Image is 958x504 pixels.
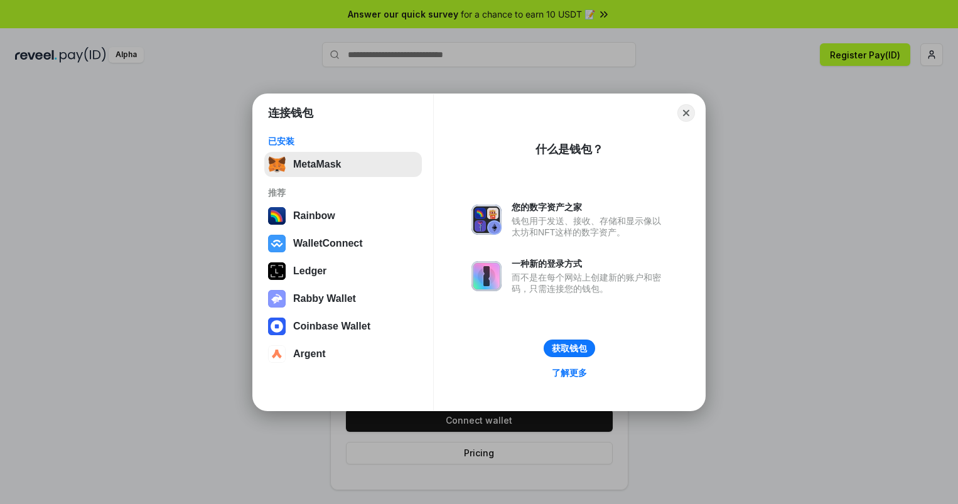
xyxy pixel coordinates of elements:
div: 推荐 [268,187,418,198]
div: 钱包用于发送、接收、存储和显示像以太坊和NFT这样的数字资产。 [512,215,667,238]
div: Coinbase Wallet [293,321,370,332]
img: svg+xml,%3Csvg%20width%3D%22120%22%20height%3D%22120%22%20viewBox%3D%220%200%20120%20120%22%20fil... [268,207,286,225]
div: 了解更多 [552,367,587,378]
div: Rabby Wallet [293,293,356,304]
div: 您的数字资产之家 [512,201,667,213]
button: Close [677,104,695,122]
button: Rabby Wallet [264,286,422,311]
img: svg+xml,%3Csvg%20xmlns%3D%22http%3A%2F%2Fwww.w3.org%2F2000%2Fsvg%22%20fill%3D%22none%22%20viewBox... [268,290,286,308]
div: WalletConnect [293,238,363,249]
div: MetaMask [293,159,341,170]
img: svg+xml,%3Csvg%20width%3D%2228%22%20height%3D%2228%22%20viewBox%3D%220%200%2028%2028%22%20fill%3D... [268,345,286,363]
button: 获取钱包 [544,340,595,357]
div: 已安装 [268,136,418,147]
button: Rainbow [264,203,422,228]
a: 了解更多 [544,365,595,381]
button: MetaMask [264,152,422,177]
button: Argent [264,341,422,367]
button: Ledger [264,259,422,284]
img: svg+xml,%3Csvg%20width%3D%2228%22%20height%3D%2228%22%20viewBox%3D%220%200%2028%2028%22%20fill%3D... [268,235,286,252]
button: Coinbase Wallet [264,314,422,339]
img: svg+xml,%3Csvg%20xmlns%3D%22http%3A%2F%2Fwww.w3.org%2F2000%2Fsvg%22%20fill%3D%22none%22%20viewBox... [471,261,502,291]
div: Rainbow [293,210,335,222]
div: 一种新的登录方式 [512,258,667,269]
div: 而不是在每个网站上创建新的账户和密码，只需连接您的钱包。 [512,272,667,294]
div: 获取钱包 [552,343,587,354]
div: Ledger [293,265,326,277]
div: Argent [293,348,326,360]
div: 什么是钱包？ [536,142,603,157]
h1: 连接钱包 [268,105,313,121]
img: svg+xml,%3Csvg%20width%3D%2228%22%20height%3D%2228%22%20viewBox%3D%220%200%2028%2028%22%20fill%3D... [268,318,286,335]
img: svg+xml,%3Csvg%20xmlns%3D%22http%3A%2F%2Fwww.w3.org%2F2000%2Fsvg%22%20width%3D%2228%22%20height%3... [268,262,286,280]
button: WalletConnect [264,231,422,256]
img: svg+xml,%3Csvg%20fill%3D%22none%22%20height%3D%2233%22%20viewBox%3D%220%200%2035%2033%22%20width%... [268,156,286,173]
img: svg+xml,%3Csvg%20xmlns%3D%22http%3A%2F%2Fwww.w3.org%2F2000%2Fsvg%22%20fill%3D%22none%22%20viewBox... [471,205,502,235]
